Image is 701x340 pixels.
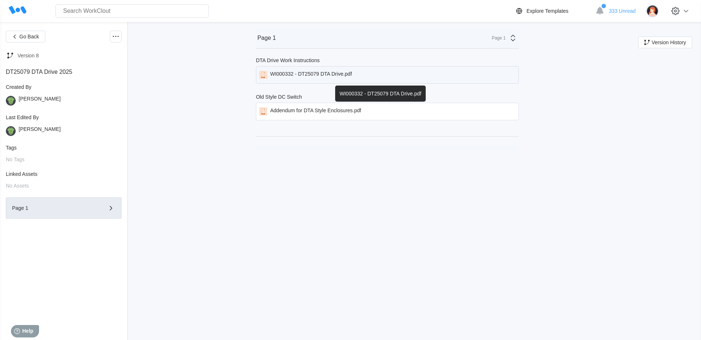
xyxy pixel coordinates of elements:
[6,84,122,90] div: Created By
[6,145,122,151] div: Tags
[6,126,16,136] img: gator.png
[270,107,361,116] div: Addendum for DTA Style Enclosures.pdf
[6,96,16,106] img: gator.png
[19,96,61,106] div: [PERSON_NAME]
[270,71,352,79] div: WI000332 - DT25079 DTA Drive.pdf
[257,35,276,41] div: Page 1
[6,69,122,75] div: DT25079 DTA Drive 2025
[55,4,209,18] input: Search WorkClout
[6,197,122,219] button: Page 1
[6,183,122,189] div: No Assets
[526,8,568,14] div: Explore Templates
[6,31,45,42] button: Go Back
[6,114,122,120] div: Last Edited By
[6,171,122,177] div: Linked Assets
[646,5,659,17] img: user-2.png
[256,57,320,63] div: DTA Drive Work Instructions
[256,94,302,100] div: Old Style DC Switch
[12,205,95,211] div: Page 1
[515,7,592,15] a: Explore Templates
[638,37,692,48] button: Version History
[6,156,122,162] div: No Tags
[19,126,61,136] div: [PERSON_NAME]
[18,53,39,58] div: Version 8
[335,86,426,102] div: WI000332 - DT25079 DTA Drive.pdf
[487,35,506,41] div: Page 1
[652,40,686,45] span: Version History
[609,8,636,14] span: 333 Unread
[19,34,39,39] span: Go Back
